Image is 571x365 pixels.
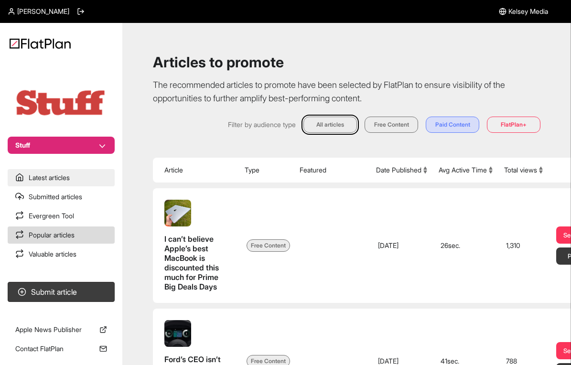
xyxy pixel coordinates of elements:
span: Kelsey Media [508,7,548,16]
td: [DATE] [370,188,433,303]
th: Featured [294,158,370,182]
button: Submit article [8,282,115,302]
a: Valuable articles [8,246,115,263]
a: I can’t believe Apple’s best MacBook is discounted this much for Prime Big Deals Days [164,200,231,291]
h1: Articles to promote [153,54,540,71]
a: Latest articles [8,169,115,186]
img: Ford’s CEO isn’t sold on Apple CarPlay Ultra – but here’s why I think he’s wrong [164,320,191,347]
img: Logo [10,38,71,49]
td: 1,310 [498,188,549,303]
a: [PERSON_NAME] [8,7,69,16]
a: Contact FlatPlan [8,340,115,357]
span: I can’t believe Apple’s best MacBook is discounted this much for Prime Big Deals Days [164,234,219,291]
img: I can’t believe Apple’s best MacBook is discounted this much for Prime Big Deals Days [164,200,191,226]
span: Free Content [247,239,290,252]
a: Apple News Publisher [8,321,115,338]
span: Filter by audience type [228,120,296,129]
a: Popular articles [8,226,115,244]
button: Free Content [365,117,418,133]
img: Publication Logo [13,88,109,118]
button: Total views [504,165,543,175]
button: FlatPlan+ [487,117,540,133]
a: Evergreen Tool [8,207,115,225]
button: Avg Active Time [439,165,493,175]
th: Type [239,158,294,182]
span: I can’t believe Apple’s best MacBook is discounted this much for Prime Big Deals Days [164,234,231,291]
span: [PERSON_NAME] [17,7,69,16]
td: 26 sec. [433,188,498,303]
button: Paid Content [426,117,479,133]
p: The recommended articles to promote have been selected by FlatPlan to ensure visibility of the op... [153,78,540,105]
button: All articles [303,117,357,133]
button: Stuff [8,137,115,154]
a: Submitted articles [8,188,115,205]
button: Date Published [376,165,427,175]
th: Article [153,158,239,182]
